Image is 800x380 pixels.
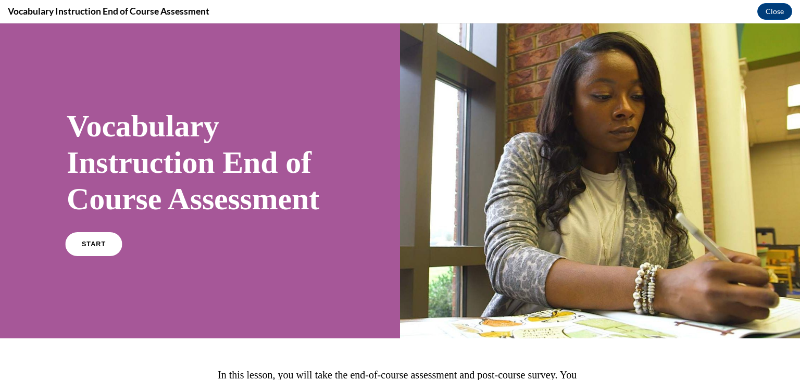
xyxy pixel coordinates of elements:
[757,3,792,20] button: Close
[8,5,209,18] h4: Vocabulary Instruction End of Course Assessment
[67,84,333,194] h1: Vocabulary Instruction End of Course Assessment
[82,217,106,225] span: START
[65,209,122,233] a: START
